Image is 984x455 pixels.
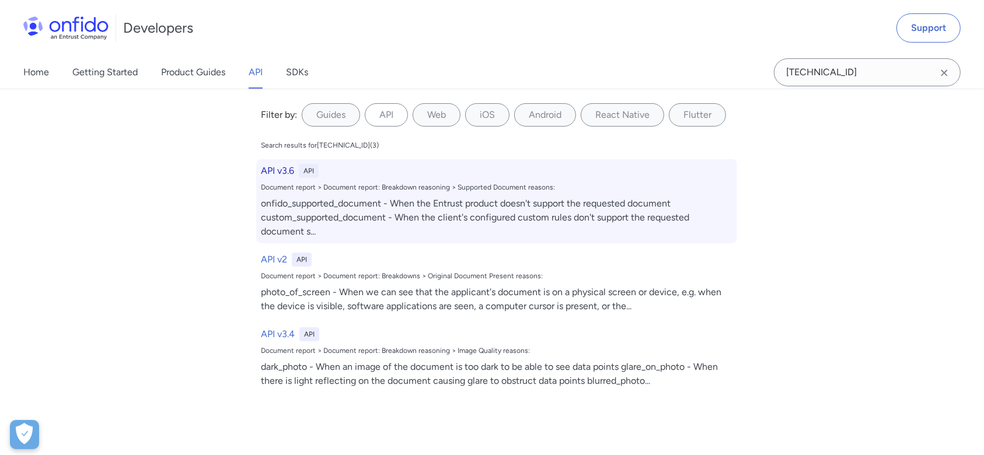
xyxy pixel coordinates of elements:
[261,285,732,313] div: photo_of_screen - When we can see that the applicant's document is on a physical screen or device...
[286,56,308,89] a: SDKs
[302,103,360,127] label: Guides
[256,323,737,393] a: API v3.4APIDocument report > Document report: Breakdown reasoning > Image Quality reasons:dark_ph...
[261,183,732,192] div: Document report > Document report: Breakdown reasoning > Supported Document reasons:
[249,56,263,89] a: API
[299,164,319,178] div: API
[261,164,294,178] h6: API v3.6
[10,420,39,449] div: Cookie Preferences
[413,103,460,127] label: Web
[256,159,737,243] a: API v3.6APIDocument report > Document report: Breakdown reasoning > Supported Document reasons:on...
[261,197,732,239] div: onfido_supported_document - When the Entrust product doesn't support the requested document custo...
[292,253,312,267] div: API
[261,108,297,122] div: Filter by:
[161,56,225,89] a: Product Guides
[669,103,726,127] label: Flutter
[261,141,379,150] div: Search results for [TECHNICAL_ID] ( 3 )
[365,103,408,127] label: API
[23,16,109,40] img: Onfido Logo
[23,56,49,89] a: Home
[10,420,39,449] button: Open Preferences
[256,248,737,318] a: API v2APIDocument report > Document report: Breakdowns > Original Document Present reasons:photo_...
[261,271,732,281] div: Document report > Document report: Breakdowns > Original Document Present reasons:
[261,327,295,341] h6: API v3.4
[261,253,287,267] h6: API v2
[261,346,732,355] div: Document report > Document report: Breakdown reasoning > Image Quality reasons:
[937,66,951,80] svg: Clear search field button
[299,327,319,341] div: API
[581,103,664,127] label: React Native
[123,19,193,37] h1: Developers
[465,103,510,127] label: iOS
[774,58,961,86] input: Onfido search input field
[72,56,138,89] a: Getting Started
[514,103,576,127] label: Android
[896,13,961,43] a: Support
[261,360,732,388] div: dark_photo - When an image of the document is too dark to be able to see data points glare_on_pho...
